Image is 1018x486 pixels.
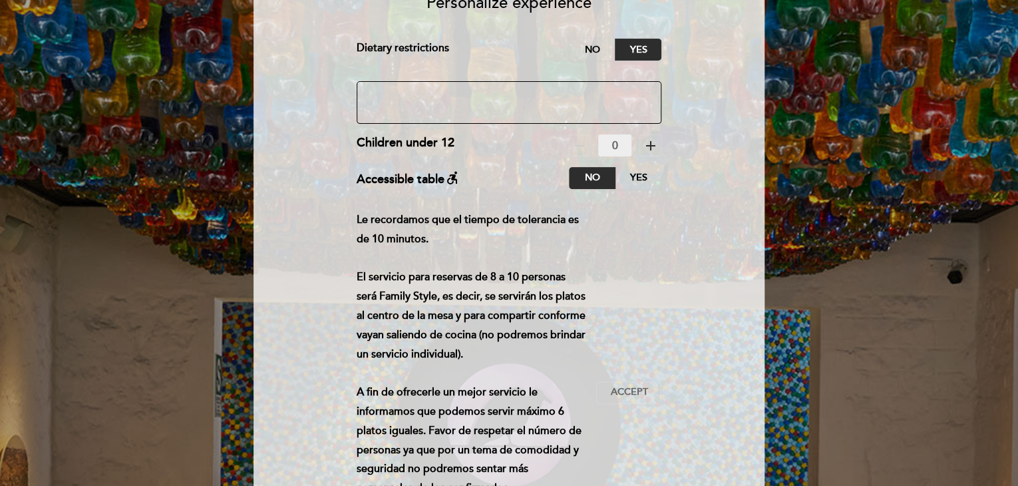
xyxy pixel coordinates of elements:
[357,134,454,156] div: Children under 12
[357,39,570,61] div: Dietary restrictions
[596,381,661,404] button: Accept
[610,385,647,399] span: Accept
[444,170,460,186] i: accessible_forward
[572,138,588,154] i: remove
[615,167,661,189] label: Yes
[357,167,460,189] div: Accessible table
[569,39,615,61] label: No
[615,39,661,61] label: Yes
[569,167,615,189] label: No
[643,138,659,154] i: add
